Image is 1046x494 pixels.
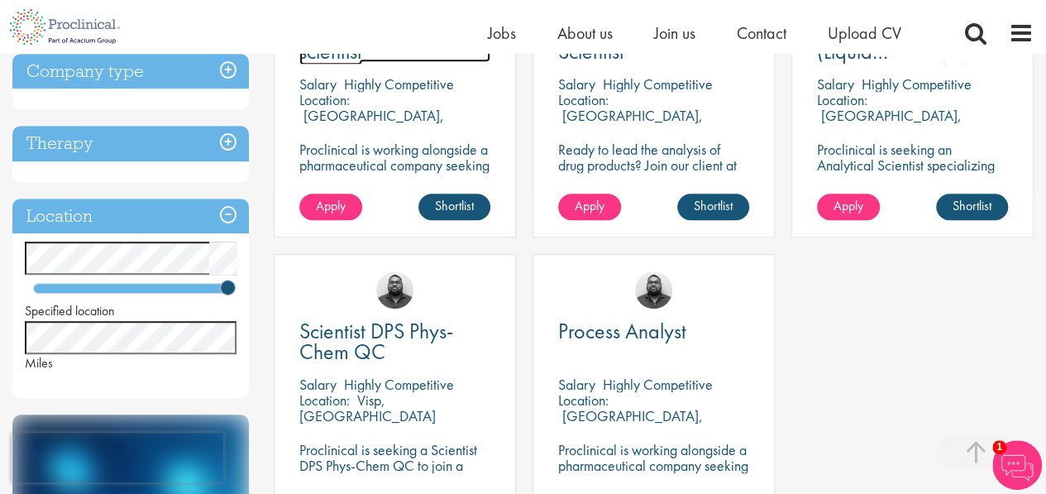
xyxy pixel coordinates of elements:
p: Proclinical is seeking an Analytical Scientist specializing in Liquid Chromatography to join our ... [817,141,1008,220]
span: Location: [817,90,867,109]
span: Miles [25,354,53,372]
p: Highly Competitive [603,74,713,94]
p: [GEOGRAPHIC_DATA], [GEOGRAPHIC_DATA] [817,106,962,141]
img: Ashley Bennett [635,271,672,309]
span: Location: [299,90,350,109]
a: Apply [817,194,880,220]
p: Highly Competitive [344,74,454,94]
a: Shortlist [418,194,490,220]
a: Jobs [488,22,516,44]
img: Chatbot [992,440,1042,490]
a: Join us [654,22,695,44]
span: Apply [833,197,863,214]
a: Upload CV [828,22,901,44]
a: Scientist DPS Phys-Chem QC [299,321,490,362]
a: Process Analyst [558,321,749,342]
p: [GEOGRAPHIC_DATA], [GEOGRAPHIC_DATA] [558,106,703,141]
span: Process Analyst [558,317,686,345]
h3: Company type [12,54,249,89]
a: Shortlist [936,194,1008,220]
p: [GEOGRAPHIC_DATA], [GEOGRAPHIC_DATA] [558,406,703,441]
a: Digital Biomarker scientist [299,21,490,62]
a: Analytical Scientist (Liquid Chromatography) [817,21,1008,62]
h3: Therapy [12,126,249,161]
span: Specified location [25,302,115,319]
img: Ashley Bennett [376,271,413,309]
p: Proclinical is seeking a Scientist DPS Phys-Chem QC to join a team in [GEOGRAPHIC_DATA] [299,442,490,489]
span: Apply [316,197,346,214]
span: Salary [299,375,337,394]
span: Location: [558,90,609,109]
a: Apply [299,194,362,220]
span: Salary [558,74,595,94]
a: Contact [737,22,786,44]
p: Highly Competitive [862,74,972,94]
p: [GEOGRAPHIC_DATA], [GEOGRAPHIC_DATA] [299,106,444,141]
h3: Location [12,199,249,234]
a: Apply [558,194,621,220]
p: Ready to lead the analysis of drug products? Join our client at the forefront of pharmaceutical i... [558,141,749,220]
span: Location: [299,391,350,410]
span: Apply [575,197,604,214]
p: Visp, [GEOGRAPHIC_DATA] [299,391,436,425]
span: Salary [817,74,854,94]
span: Salary [558,375,595,394]
span: Scientist DPS Phys-Chem QC [299,317,453,366]
span: Location: [558,391,609,410]
span: Salary [299,74,337,94]
p: Highly Competitive [603,375,713,394]
p: Highly Competitive [344,375,454,394]
a: Shortlist [677,194,749,220]
a: Analytical Associate Scientist [558,21,749,62]
a: About us [557,22,613,44]
span: 1 [992,440,1006,454]
iframe: reCAPTCHA [12,433,223,482]
p: Proclinical is working alongside a pharmaceutical company seeking a Digital Biomarker Scientist t... [299,141,490,220]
